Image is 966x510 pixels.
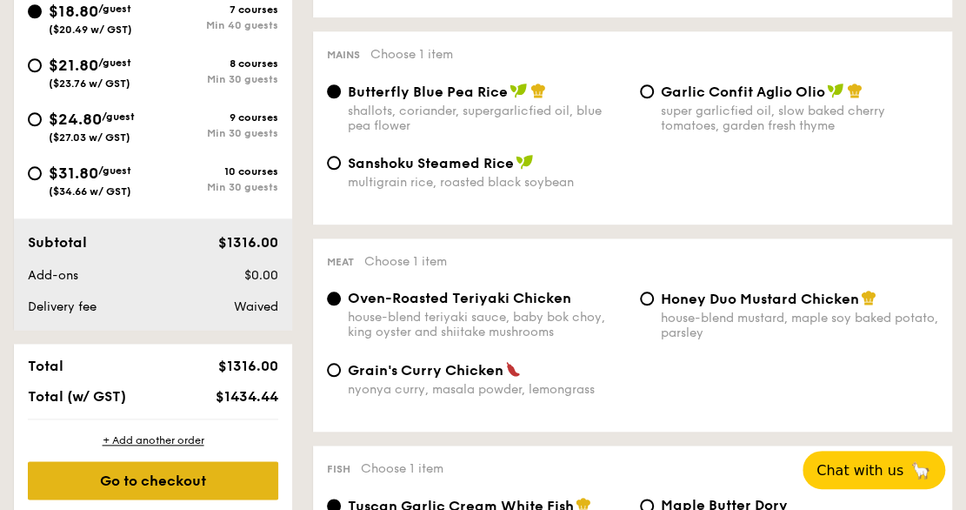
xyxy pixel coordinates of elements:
[98,3,131,15] span: /guest
[348,155,514,171] span: Sanshoku Steamed Rice
[28,461,278,500] div: Go to checkout
[505,361,521,377] img: icon-spicy.37a8142b.svg
[49,164,98,183] span: $31.80
[153,3,278,16] div: 7 courses
[640,84,654,98] input: Garlic Confit Aglio Oliosuper garlicfied oil, slow baked cherry tomatoes, garden fresh thyme
[327,292,341,305] input: Oven-Roasted Teriyaki Chickenhouse-blend teriyaki sauce, baby bok choy, king oyster and shiitake ...
[348,290,571,306] span: Oven-Roasted Teriyaki Chicken
[28,299,97,314] span: Delivery fee
[28,58,42,72] input: $21.80/guest($23.76 w/ GST)8 coursesMin 30 guests
[847,83,863,98] img: icon-chef-hat.a58ddaea.svg
[216,388,278,405] span: $1434.44
[861,290,876,305] img: icon-chef-hat.a58ddaea.svg
[49,110,102,129] span: $24.80
[348,84,508,100] span: Butterfly Blue Pea Rice
[530,83,546,98] img: icon-chef-hat.a58ddaea.svg
[49,23,132,36] span: ($20.49 w/ GST)
[98,164,131,177] span: /guest
[327,363,341,377] input: Grain's Curry Chickennyonya curry, masala powder, lemongrass
[327,156,341,170] input: Sanshoku Steamed Ricemultigrain rice, roasted black soybean
[661,84,825,100] span: Garlic Confit Aglio Olio
[327,49,360,61] span: Mains
[49,185,131,198] span: ($34.66 w/ GST)
[218,234,278,251] span: $1316.00
[516,154,533,170] img: icon-vegan.f8ff3823.svg
[348,175,626,190] div: multigrain rice, roasted black soybean
[348,310,626,339] div: house-blend teriyaki sauce, baby bok choy, king oyster and shiitake mushrooms
[28,388,126,405] span: Total (w/ GST)
[640,292,654,305] input: Honey Duo Mustard Chickenhouse-blend mustard, maple soy baked potato, parsley
[510,83,527,98] img: icon-vegan.f8ff3823.svg
[661,104,939,133] div: super garlicfied oil, slow baked cherry tomatoes, garden fresh thyme
[98,57,131,69] span: /guest
[153,73,278,85] div: Min 30 guests
[661,311,939,340] div: house-blend mustard, maple soy baked potato, parsley
[153,57,278,70] div: 8 courses
[816,462,903,479] span: Chat with us
[364,254,447,269] span: Choose 1 item
[327,84,341,98] input: Butterfly Blue Pea Riceshallots, coriander, supergarlicfied oil, blue pea flower
[49,77,130,90] span: ($23.76 w/ GST)
[910,460,931,480] span: 🦙
[348,382,626,397] div: nyonya curry, masala powder, lemongrass
[803,451,945,489] button: Chat with us🦙
[153,181,278,193] div: Min 30 guests
[661,291,859,307] span: Honey Duo Mustard Chicken
[327,256,354,268] span: Meat
[218,358,278,374] span: $1316.00
[327,463,350,475] span: Fish
[28,4,42,18] input: $18.80/guest($20.49 w/ GST)7 coursesMin 40 guests
[102,111,135,123] span: /guest
[49,131,130,144] span: ($27.03 w/ GST)
[348,362,503,379] span: Grain's Curry Chicken
[49,2,98,21] span: $18.80
[370,47,453,62] span: Choose 1 item
[234,299,278,314] span: Waived
[827,83,844,98] img: icon-vegan.f8ff3823.svg
[244,268,278,283] span: $0.00
[28,166,42,180] input: $31.80/guest($34.66 w/ GST)10 coursesMin 30 guests
[153,19,278,31] div: Min 40 guests
[28,433,278,447] div: + Add another order
[153,111,278,124] div: 9 courses
[153,127,278,139] div: Min 30 guests
[28,234,87,251] span: Subtotal
[153,165,278,178] div: 10 courses
[28,358,63,374] span: Total
[49,56,98,75] span: $21.80
[361,461,443,476] span: Choose 1 item
[28,112,42,126] input: $24.80/guest($27.03 w/ GST)9 coursesMin 30 guests
[28,268,78,283] span: Add-ons
[348,104,626,133] div: shallots, coriander, supergarlicfied oil, blue pea flower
